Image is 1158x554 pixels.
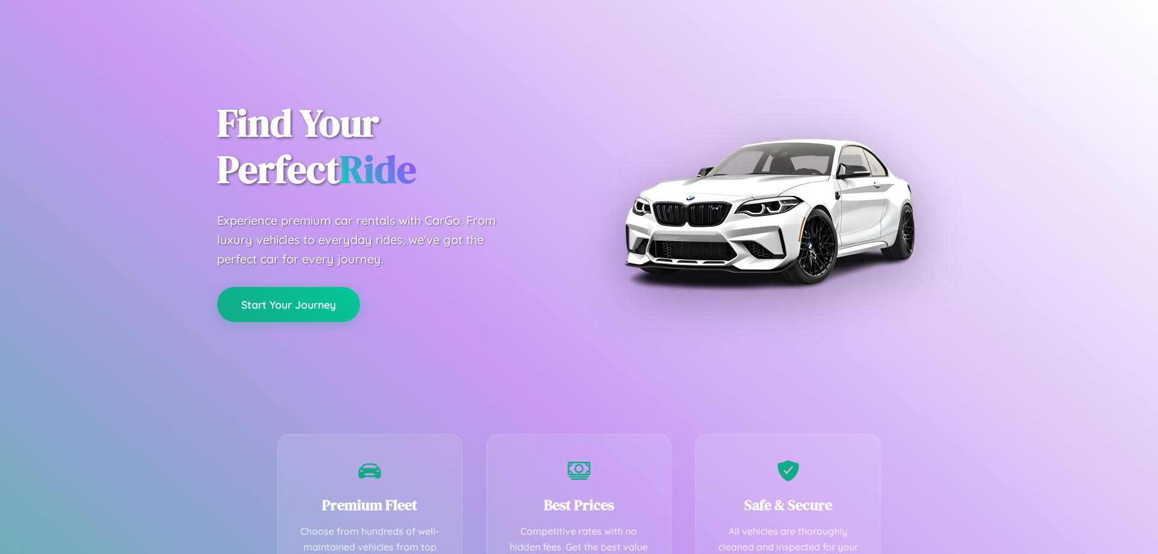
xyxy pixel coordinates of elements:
[714,495,862,515] h3: Safe & Secure
[340,143,416,195] span: Ride
[618,60,920,362] img: Premium BMW car rental vehicle
[217,100,561,193] h1: Find Your Perfect
[505,495,653,515] h3: Best Prices
[217,211,519,269] p: Experience premium car rentals with CarGo. From luxury vehicles to everyday rides, we've got the ...
[296,495,444,515] h3: Premium Fleet
[217,287,360,322] button: Start Your Journey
